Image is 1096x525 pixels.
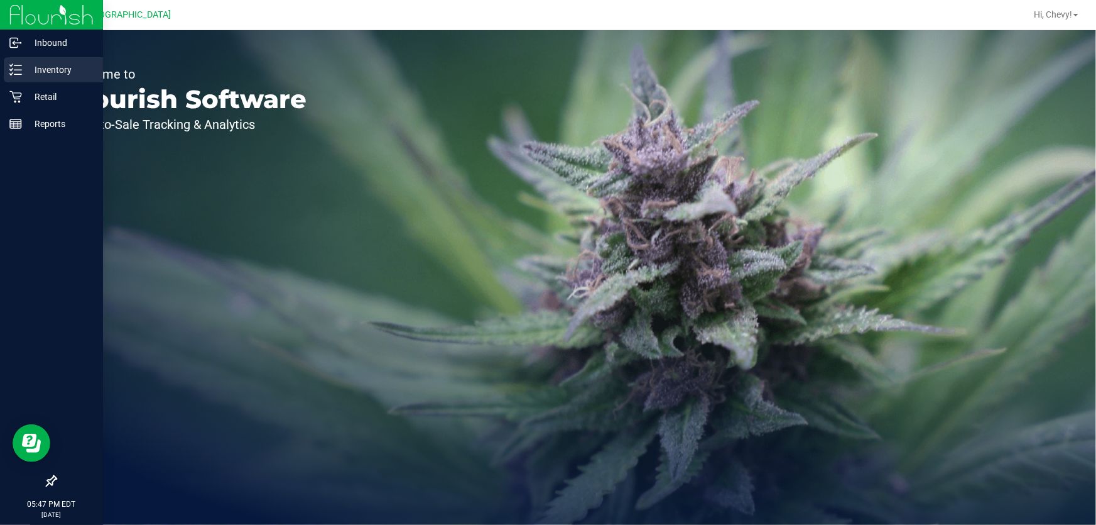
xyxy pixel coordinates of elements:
[1034,9,1072,19] span: Hi, Chevy!
[85,9,171,20] span: [GEOGRAPHIC_DATA]
[9,118,22,130] inline-svg: Reports
[9,64,22,76] inline-svg: Inventory
[22,116,97,131] p: Reports
[6,510,97,519] p: [DATE]
[68,118,307,131] p: Seed-to-Sale Tracking & Analytics
[22,89,97,104] p: Retail
[68,87,307,112] p: Flourish Software
[13,424,50,462] iframe: Resource center
[22,35,97,50] p: Inbound
[22,62,97,77] p: Inventory
[9,36,22,49] inline-svg: Inbound
[9,91,22,103] inline-svg: Retail
[6,499,97,510] p: 05:47 PM EDT
[68,68,307,80] p: Welcome to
